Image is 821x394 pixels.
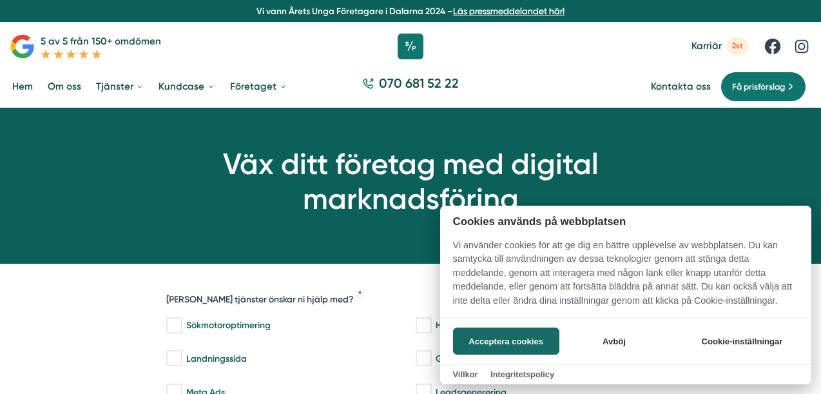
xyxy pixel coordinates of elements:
[490,369,554,379] a: Integritetspolicy
[440,215,811,228] h2: Cookies används på webbplatsen
[453,369,478,379] a: Villkor
[563,328,665,355] button: Avböj
[440,239,811,317] p: Vi använder cookies för att ge dig en bättre upplevelse av webbplatsen. Du kan samtycka till anvä...
[686,328,798,355] button: Cookie-inställningar
[453,328,559,355] button: Acceptera cookies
